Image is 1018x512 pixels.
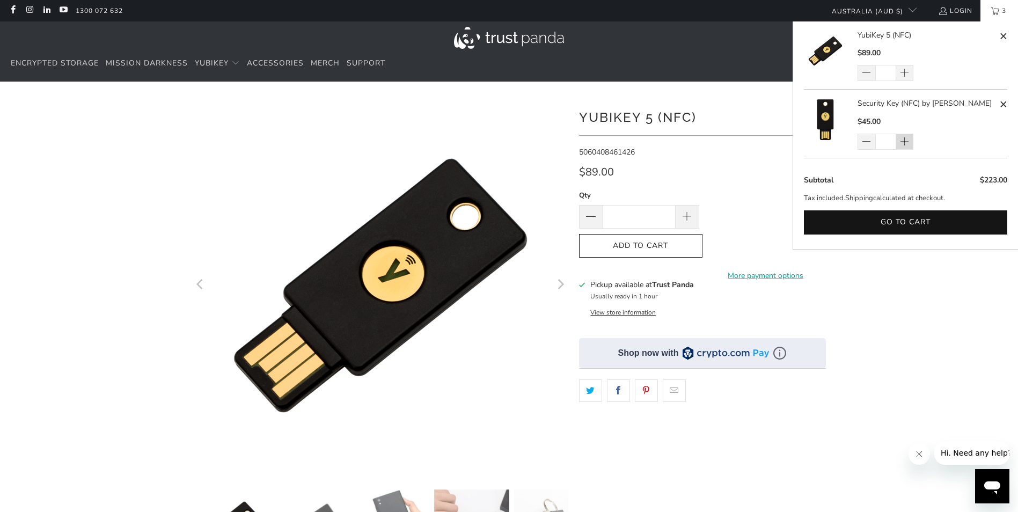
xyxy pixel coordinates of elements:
[42,6,51,15] a: Trust Panda Australia on LinkedIn
[804,193,1007,204] p: Tax included. calculated at checkout.
[590,292,657,301] small: Usually ready in 1 hour
[579,147,635,157] span: 5060408461426
[579,234,702,258] button: Add to Cart
[106,58,188,68] span: Mission Darkness
[858,30,997,41] a: YubiKey 5 (NFC)
[311,58,340,68] span: Merch
[579,165,614,179] span: $89.00
[858,116,881,127] span: $45.00
[579,379,602,402] a: Share this on Twitter
[192,98,209,473] button: Previous
[347,51,385,76] a: Support
[247,51,304,76] a: Accessories
[25,6,34,15] a: Trust Panda Australia on Instagram
[858,98,997,109] a: Security Key (NFC) by [PERSON_NAME]
[804,30,847,72] img: YubiKey 5 (NFC)
[8,6,17,15] a: Trust Panda Australia on Facebook
[804,98,858,149] a: Security Key (NFC) by Yubico
[590,242,691,251] span: Add to Cart
[193,98,568,473] a: YubiKey 5 (NFC) - Trust Panda
[11,51,99,76] a: Encrypted Storage
[652,280,694,290] b: Trust Panda
[11,51,385,76] nav: Translation missing: en.navigation.header.main_nav
[454,27,564,49] img: Trust Panda Australia
[804,175,833,185] span: Subtotal
[347,58,385,68] span: Support
[938,5,972,17] a: Login
[579,106,826,127] h1: YubiKey 5 (NFC)
[195,51,240,76] summary: YubiKey
[909,443,930,465] iframe: Close message
[618,347,679,359] div: Shop now with
[195,58,229,68] span: YubiKey
[579,189,699,201] label: Qty
[311,51,340,76] a: Merch
[590,308,656,317] button: View store information
[11,58,99,68] span: Encrypted Storage
[706,270,826,282] a: More payment options
[845,193,873,204] a: Shipping
[934,441,1009,465] iframe: Message from company
[76,5,123,17] a: 1300 072 632
[975,469,1009,503] iframe: Button to launch messaging window
[635,379,658,402] a: Share this on Pinterest
[980,175,1007,185] span: $223.00
[590,279,694,290] h3: Pickup available at
[663,379,686,402] a: Email this to a friend
[804,98,847,141] img: Security Key (NFC) by Yubico
[247,58,304,68] span: Accessories
[858,48,881,58] span: $89.00
[6,8,77,16] span: Hi. Need any help?
[579,421,826,456] iframe: Reviews Widget
[804,210,1007,235] button: Go to cart
[106,51,188,76] a: Mission Darkness
[552,98,569,473] button: Next
[607,379,630,402] a: Share this on Facebook
[804,30,858,81] a: YubiKey 5 (NFC)
[58,6,68,15] a: Trust Panda Australia on YouTube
